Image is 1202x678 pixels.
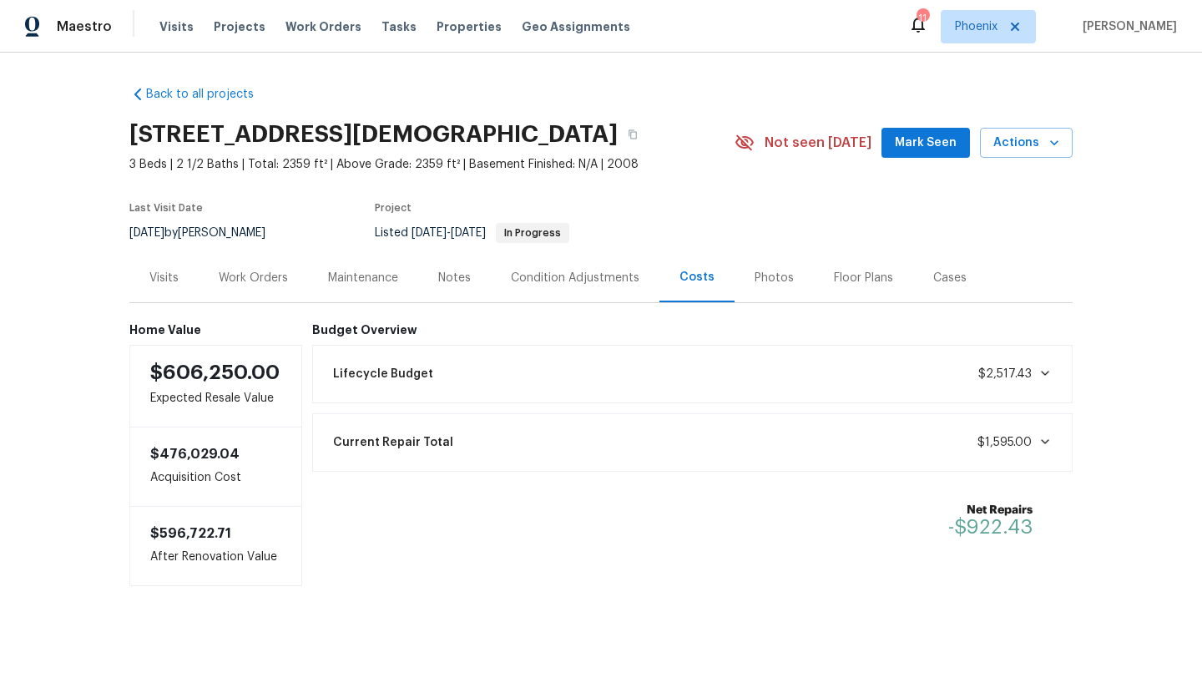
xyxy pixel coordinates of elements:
[129,223,285,243] div: by [PERSON_NAME]
[129,345,302,428] div: Expected Resale Value
[917,10,928,27] div: 11
[129,323,302,336] h6: Home Value
[312,323,1073,336] h6: Budget Overview
[129,126,618,143] h2: [STREET_ADDRESS][DEMOGRAPHIC_DATA]
[129,428,302,506] div: Acquisition Cost
[285,18,361,35] span: Work Orders
[214,18,265,35] span: Projects
[129,203,203,213] span: Last Visit Date
[679,269,715,286] div: Costs
[948,502,1033,519] b: Net Repairs
[438,270,471,286] div: Notes
[328,270,398,286] div: Maintenance
[511,270,639,286] div: Condition Adjustments
[150,362,280,382] span: $606,250.00
[895,133,957,154] span: Mark Seen
[980,128,1073,159] button: Actions
[333,434,453,451] span: Current Repair Total
[375,227,569,239] span: Listed
[881,128,970,159] button: Mark Seen
[522,18,630,35] span: Geo Assignments
[381,21,417,33] span: Tasks
[1076,18,1177,35] span: [PERSON_NAME]
[129,86,290,103] a: Back to all projects
[159,18,194,35] span: Visits
[219,270,288,286] div: Work Orders
[150,448,240,461] span: $476,029.04
[948,517,1033,537] span: -$922.43
[978,368,1032,380] span: $2,517.43
[993,133,1059,154] span: Actions
[150,527,231,540] span: $596,722.71
[149,270,179,286] div: Visits
[765,134,871,151] span: Not seen [DATE]
[977,437,1032,448] span: $1,595.00
[129,227,164,239] span: [DATE]
[57,18,112,35] span: Maestro
[755,270,794,286] div: Photos
[333,366,433,382] span: Lifecycle Budget
[618,119,648,149] button: Copy Address
[933,270,967,286] div: Cases
[955,18,997,35] span: Phoenix
[451,227,486,239] span: [DATE]
[412,227,447,239] span: [DATE]
[437,18,502,35] span: Properties
[129,506,302,586] div: After Renovation Value
[834,270,893,286] div: Floor Plans
[412,227,486,239] span: -
[497,228,568,238] span: In Progress
[375,203,412,213] span: Project
[129,156,735,173] span: 3 Beds | 2 1/2 Baths | Total: 2359 ft² | Above Grade: 2359 ft² | Basement Finished: N/A | 2008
